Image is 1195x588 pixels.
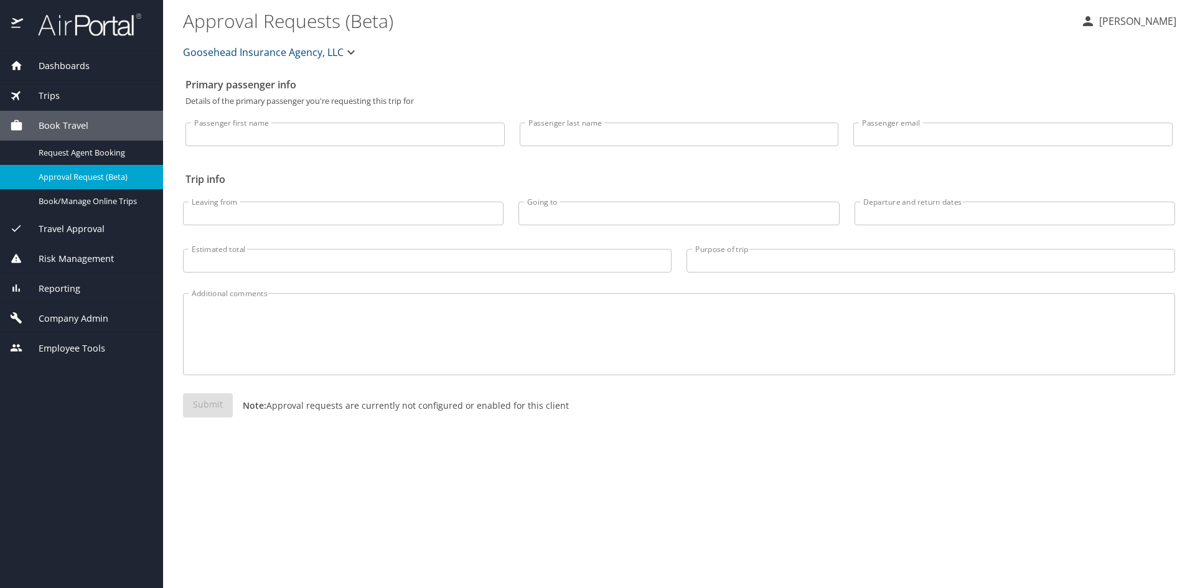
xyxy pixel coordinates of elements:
[39,171,148,183] span: Approval Request (Beta)
[1075,10,1181,32] button: [PERSON_NAME]
[23,119,88,133] span: Book Travel
[185,75,1173,95] h2: Primary passenger info
[23,342,105,355] span: Employee Tools
[185,169,1173,189] h2: Trip info
[23,312,108,325] span: Company Admin
[185,97,1173,105] p: Details of the primary passenger you're requesting this trip for
[233,399,569,412] p: Approval requests are currently not configured or enabled for this client
[23,222,105,236] span: Travel Approval
[183,44,344,61] span: Goosehead Insurance Agency, LLC
[23,252,114,266] span: Risk Management
[11,12,24,37] img: icon-airportal.png
[23,282,80,296] span: Reporting
[183,1,1071,40] h1: Approval Requests (Beta)
[23,89,60,103] span: Trips
[24,12,141,37] img: airportal-logo.png
[1095,14,1176,29] p: [PERSON_NAME]
[39,147,148,159] span: Request Agent Booking
[243,399,266,411] strong: Note:
[178,40,363,65] button: Goosehead Insurance Agency, LLC
[39,195,148,207] span: Book/Manage Online Trips
[23,59,90,73] span: Dashboards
